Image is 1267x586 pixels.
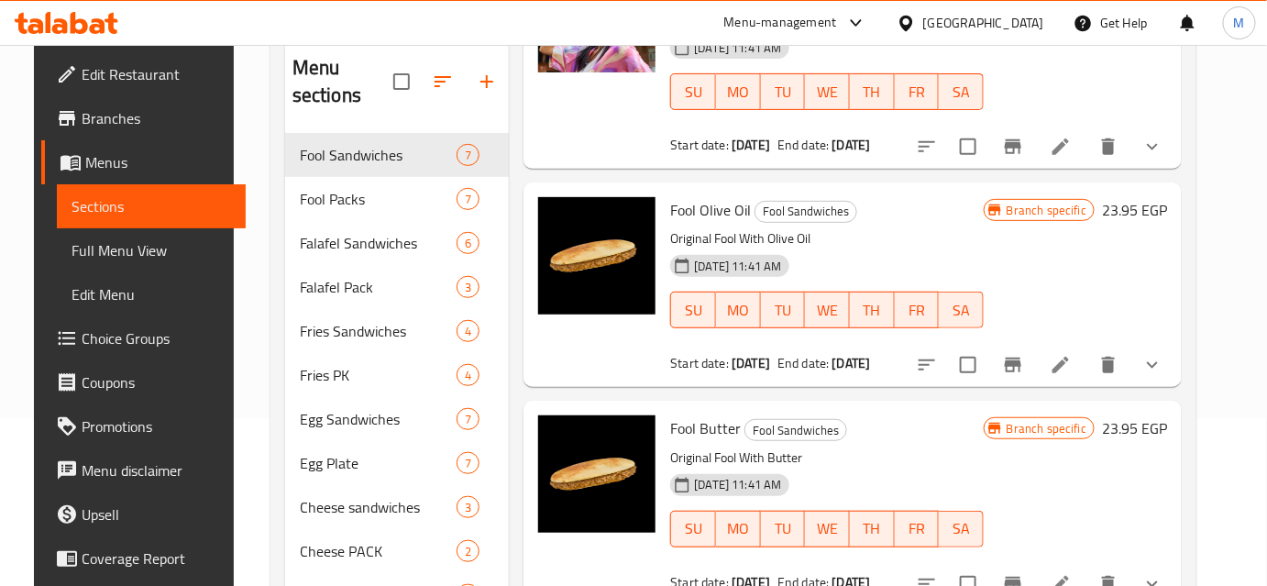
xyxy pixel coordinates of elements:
span: TH [857,515,887,542]
b: [DATE] [832,351,871,375]
a: Coupons [41,360,246,404]
span: TH [857,79,887,105]
span: SA [946,515,976,542]
span: Branch specific [999,420,1094,437]
span: Sections [72,195,231,217]
button: MO [716,73,761,110]
button: FR [895,292,940,328]
span: Menu disclaimer [82,459,231,481]
span: SA [946,79,976,105]
svg: Show Choices [1141,136,1163,158]
span: Fries Sandwiches [300,320,457,342]
button: delete [1086,343,1130,387]
span: 4 [457,367,479,384]
div: items [457,144,479,166]
span: Coverage Report [82,547,231,569]
div: Fool Sandwiches7 [285,133,510,177]
span: Promotions [82,415,231,437]
h6: 23.95 EGP [1102,197,1167,223]
a: Upsell [41,492,246,536]
span: Branch specific [999,202,1094,219]
div: Cheese PACK2 [285,529,510,573]
a: Choice Groups [41,316,246,360]
div: items [457,276,479,298]
span: SU [678,297,709,324]
button: sort-choices [905,343,949,387]
h6: 23.95 EGP [1102,415,1167,441]
span: FR [902,515,932,542]
a: Edit Menu [57,272,246,316]
span: Fool Packs [300,188,457,210]
div: items [457,320,479,342]
span: 3 [457,279,479,296]
a: Coverage Report [41,536,246,580]
div: Fool Sandwiches [755,201,857,223]
a: Menu disclaimer [41,448,246,492]
span: Full Menu View [72,239,231,261]
span: 7 [457,147,479,164]
a: Full Menu View [57,228,246,272]
span: [DATE] 11:41 AM [687,39,788,57]
div: [GEOGRAPHIC_DATA] [923,13,1044,33]
button: TH [850,292,895,328]
button: show more [1130,343,1174,387]
button: show more [1130,125,1174,169]
span: TU [768,79,799,105]
a: Branches [41,96,246,140]
button: sort-choices [905,125,949,169]
div: items [457,452,479,474]
span: Sort sections [421,60,465,104]
span: 7 [457,455,479,472]
div: Egg Plate7 [285,441,510,485]
span: Edit Menu [72,283,231,305]
p: Original Fool With Olive Oil [670,227,983,250]
span: Upsell [82,503,231,525]
button: Add section [465,60,509,104]
span: 2 [457,543,479,560]
button: SA [939,511,984,547]
b: [DATE] [832,133,871,157]
button: Branch-specific-item [991,343,1035,387]
div: items [457,188,479,210]
span: Fool Sandwiches [755,201,856,222]
span: Egg Sandwiches [300,408,457,430]
a: Menus [41,140,246,184]
div: Cheese sandwiches [300,496,457,518]
span: FR [902,79,932,105]
span: End date: [777,351,829,375]
span: Fool Olive Oil [670,196,751,224]
h2: Menu sections [292,54,394,109]
span: Menus [85,151,231,173]
button: delete [1086,125,1130,169]
span: M [1234,13,1245,33]
button: WE [805,73,850,110]
span: SU [678,79,709,105]
div: items [457,496,479,518]
b: [DATE] [732,351,770,375]
div: Fool Sandwiches [300,144,457,166]
span: SA [946,297,976,324]
button: TU [761,292,806,328]
span: Cheese PACK [300,540,457,562]
span: Choice Groups [82,327,231,349]
div: Egg Sandwiches7 [285,397,510,441]
div: Fries PK4 [285,353,510,397]
span: Select all sections [382,62,421,101]
span: Start date: [670,351,729,375]
span: MO [723,297,754,324]
span: Egg Plate [300,452,457,474]
span: Fries PK [300,364,457,386]
span: Falafel Sandwiches [300,232,457,254]
span: MO [723,79,754,105]
button: MO [716,292,761,328]
span: [DATE] 11:41 AM [687,476,788,493]
span: Branches [82,107,231,129]
span: Start date: [670,133,729,157]
button: FR [895,511,940,547]
span: SU [678,515,709,542]
div: Falafel Pack3 [285,265,510,309]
